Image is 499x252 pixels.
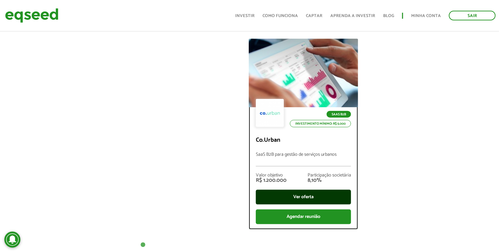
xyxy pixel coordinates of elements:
button: 1 of 1 [140,242,147,248]
p: Investimento mínimo: R$ 5.000 [290,120,351,127]
a: SaaS B2B Investimento mínimo: R$ 5.000 Co.Urban SaaS B2B para gestão de serviços urbanos Valor ob... [249,39,358,230]
div: 8,10% [308,178,351,183]
div: Valor objetivo [256,173,287,178]
a: Como funciona [263,14,298,18]
div: Agendar reunião [256,210,351,224]
p: SaaS B2B [327,111,351,118]
a: Captar [306,14,322,18]
a: Sair [449,11,496,20]
div: Ver oferta [256,190,351,205]
div: R$ 1.200.000 [256,178,287,183]
img: EqSeed [5,7,58,24]
a: Investir [235,14,255,18]
a: Minha conta [411,14,441,18]
p: SaaS B2B para gestão de serviços urbanos [256,152,351,166]
div: Participação societária [308,173,351,178]
p: Co.Urban [256,137,351,144]
a: Aprenda a investir [330,14,375,18]
a: Blog [383,14,394,18]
